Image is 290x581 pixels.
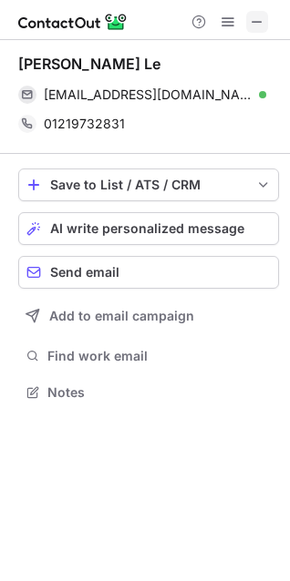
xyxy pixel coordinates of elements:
[44,116,125,132] span: 01219732831
[47,348,272,364] span: Find work email
[44,87,253,103] span: [EMAIL_ADDRESS][DOMAIN_NAME]
[18,343,279,369] button: Find work email
[18,11,128,33] img: ContactOut v5.3.10
[50,178,247,192] div: Save to List / ATS / CRM
[18,212,279,245] button: AI write personalized message
[50,265,119,280] span: Send email
[49,309,194,323] span: Add to email campaign
[18,380,279,405] button: Notes
[18,256,279,289] button: Send email
[50,221,244,236] span: AI write personalized message
[18,168,279,201] button: save-profile-one-click
[18,55,161,73] div: [PERSON_NAME] Le
[18,300,279,332] button: Add to email campaign
[47,384,272,401] span: Notes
